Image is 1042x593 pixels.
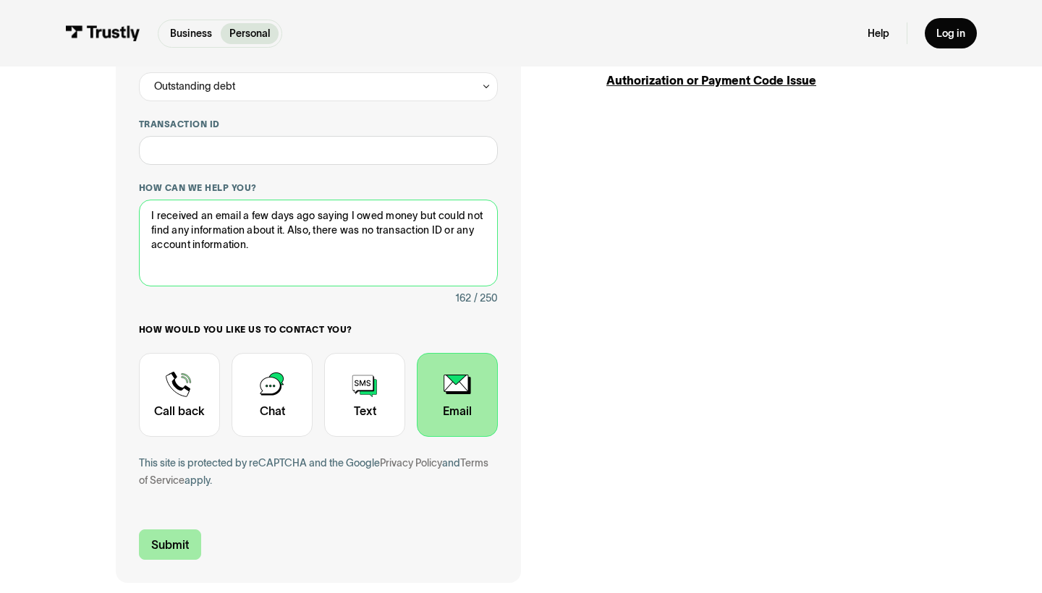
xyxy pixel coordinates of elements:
div: Outstanding debt [139,72,498,101]
a: Help [868,27,889,40]
div: Outstanding debt [154,77,235,95]
p: Personal [229,26,270,41]
a: Personal Help Center /Authorization or Payment Code Issue [606,48,926,89]
div: / 250 [474,289,498,307]
a: Privacy Policy [380,457,442,469]
div: Log in [936,27,965,40]
a: Log in [925,18,977,48]
input: Submit [139,529,201,560]
p: Business [170,26,212,41]
div: 162 [455,289,471,307]
label: How can we help you? [139,182,498,194]
div: Authorization or Payment Code Issue [606,72,926,89]
a: Personal [221,23,279,44]
a: Business [161,23,221,44]
label: How would you like us to contact you? [139,324,498,336]
img: Trustly Logo [65,25,140,41]
label: Transaction ID [139,119,498,130]
div: This site is protected by reCAPTCHA and the Google and apply. [139,454,498,489]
